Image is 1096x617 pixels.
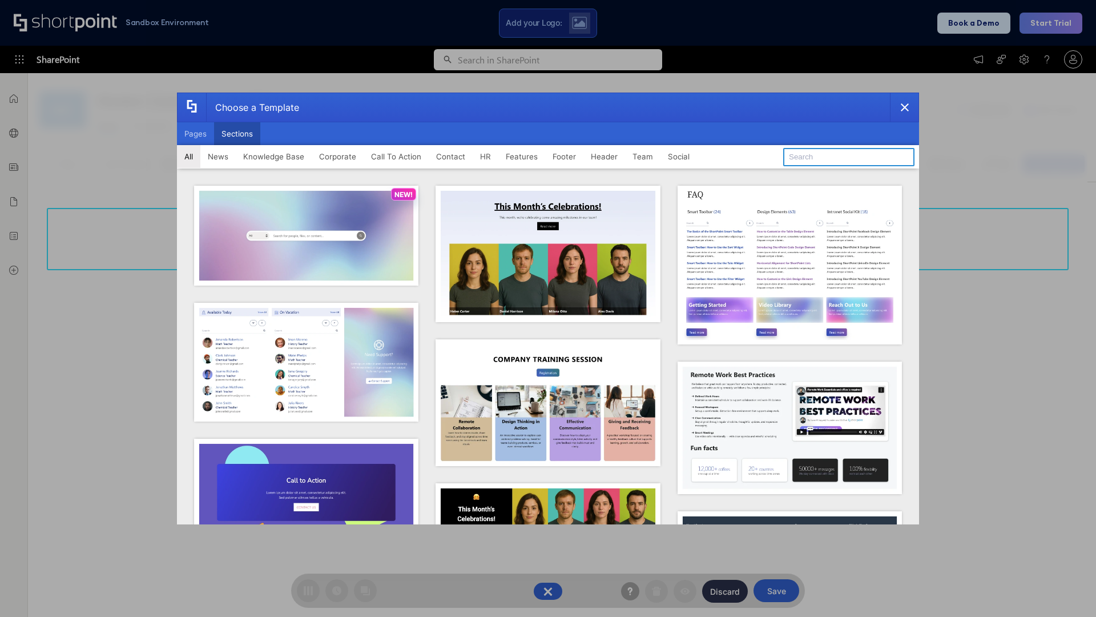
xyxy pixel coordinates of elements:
[214,122,260,145] button: Sections
[429,145,473,168] button: Contact
[625,145,660,168] button: Team
[200,145,236,168] button: News
[312,145,364,168] button: Corporate
[364,145,429,168] button: Call To Action
[473,145,498,168] button: HR
[177,93,919,524] div: template selector
[177,145,200,168] button: All
[206,93,299,122] div: Choose a Template
[783,148,914,166] input: Search
[394,190,413,199] p: NEW!
[660,145,697,168] button: Social
[236,145,312,168] button: Knowledge Base
[583,145,625,168] button: Header
[498,145,545,168] button: Features
[177,122,214,145] button: Pages
[545,145,583,168] button: Footer
[1039,562,1096,617] iframe: Chat Widget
